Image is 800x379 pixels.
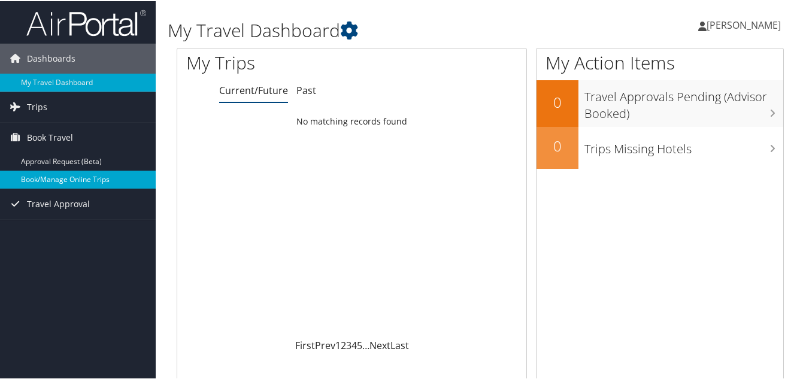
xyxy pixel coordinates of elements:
span: [PERSON_NAME] [707,17,781,31]
h1: My Trips [186,49,372,74]
a: Last [390,338,409,351]
a: Current/Future [219,83,288,96]
a: 0Trips Missing Hotels [537,126,783,168]
a: 2 [341,338,346,351]
h3: Travel Approvals Pending (Advisor Booked) [584,81,783,121]
a: Next [369,338,390,351]
a: 0Travel Approvals Pending (Advisor Booked) [537,79,783,125]
span: Trips [27,91,47,121]
h1: My Travel Dashboard [168,17,584,42]
img: airportal-logo.png [26,8,146,36]
a: Prev [315,338,335,351]
span: Book Travel [27,122,73,151]
a: 4 [351,338,357,351]
h2: 0 [537,135,578,155]
a: 5 [357,338,362,351]
a: 1 [335,338,341,351]
td: No matching records found [177,110,526,131]
span: Dashboards [27,43,75,72]
a: 3 [346,338,351,351]
a: [PERSON_NAME] [698,6,793,42]
a: Past [296,83,316,96]
a: First [295,338,315,351]
h3: Trips Missing Hotels [584,134,783,156]
h2: 0 [537,91,578,111]
span: Travel Approval [27,188,90,218]
span: … [362,338,369,351]
h1: My Action Items [537,49,783,74]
